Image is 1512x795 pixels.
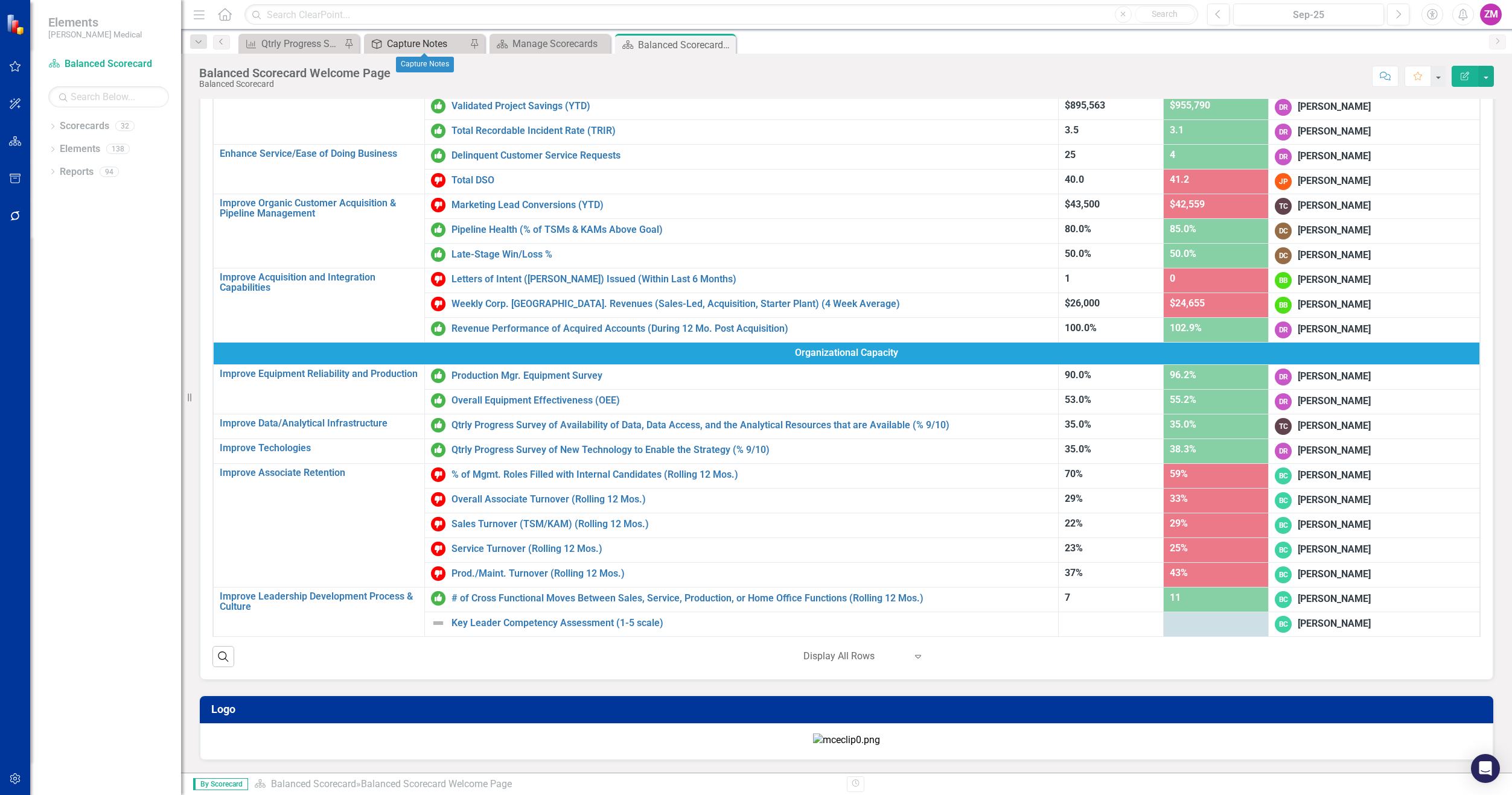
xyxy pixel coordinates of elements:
a: Reports [60,165,94,179]
td: Double-Click to Edit [1269,389,1480,414]
span: $955,790 [1170,100,1210,111]
a: Qtrly Progress Survey of Availability of Data, Data Access, and the Analytical Resources that are... [451,420,1052,431]
a: Service Turnover (Rolling 12 Mos.) [451,543,1052,554]
div: [PERSON_NAME] [1298,419,1371,433]
span: 23% [1065,542,1083,554]
div: Manage Scorecards [512,36,607,51]
img: Below Target [431,297,445,311]
a: Capture Notes [367,36,467,51]
a: Elements [60,142,100,156]
a: Validated Project Savings (YTD) [451,101,1052,112]
a: Sales Turnover (TSM/KAM) (Rolling 12 Mos.) [451,519,1052,530]
div: BC [1275,467,1292,484]
div: BC [1275,542,1292,559]
div: [PERSON_NAME] [1298,298,1371,312]
div: [PERSON_NAME] [1298,273,1371,287]
div: TC [1275,418,1292,435]
a: Improve Data/Analytical Infrastructure [220,418,418,429]
div: Balanced Scorecard Welcome Page [638,37,733,52]
td: Double-Click to Edit Right Click for Context Menu [213,364,424,414]
div: [PERSON_NAME] [1298,518,1371,532]
div: BC [1275,566,1292,583]
span: 37% [1065,567,1083,578]
span: 3.5 [1065,124,1079,136]
span: 85.0% [1170,223,1196,235]
img: On or Above Target [431,124,445,138]
td: Double-Click to Edit Right Click for Context Menu [213,268,424,342]
a: Improve Equipment Reliability and Production [220,369,418,379]
div: [PERSON_NAME] [1298,323,1371,337]
img: mceclip0.png [813,733,880,747]
img: On or Above Target [431,591,445,606]
td: Double-Click to Edit Right Click for Context Menu [424,513,1058,537]
div: JP [1275,173,1292,190]
button: Search [1135,6,1195,23]
div: [PERSON_NAME] [1298,174,1371,188]
div: DC [1275,223,1292,239]
td: Double-Click to Edit Right Click for Context Menu [424,194,1058,218]
td: Double-Click to Edit [1269,194,1480,218]
td: Double-Click to Edit Right Click for Context Menu [213,194,424,268]
div: [PERSON_NAME] [1298,370,1371,384]
td: Double-Click to Edit Right Click for Context Menu [424,268,1058,293]
span: $42,559 [1170,198,1205,210]
span: 11 [1170,592,1181,603]
td: Double-Click to Edit Right Click for Context Menu [424,293,1058,317]
a: Overall Equipment Effectiveness (OEE) [451,395,1052,406]
div: [PERSON_NAME] [1298,469,1371,483]
td: Double-Click to Edit Right Click for Context Menu [424,562,1058,587]
td: Double-Click to Edit [1269,537,1480,562]
div: BB [1275,272,1292,289]
td: Double-Click to Edit Right Click for Context Menu [213,414,424,439]
a: Improve Leadership Development Process & Culture [220,591,418,612]
span: 38.3% [1170,443,1196,455]
span: 40.0 [1065,174,1084,185]
a: Improve Acquisition and Integration Capabilities [220,272,418,293]
td: Double-Click to Edit Right Click for Context Menu [424,439,1058,463]
div: Balanced Scorecard Welcome Page [199,66,391,80]
span: 22% [1065,518,1083,529]
td: Double-Click to Edit [1269,243,1480,268]
td: Double-Click to Edit [1269,119,1480,144]
td: Double-Click to Edit Right Click for Context Menu [424,389,1058,414]
td: Double-Click to Edit Right Click for Context Menu [424,488,1058,513]
h3: Logo [211,703,1486,715]
div: DR [1275,393,1292,410]
div: DR [1275,99,1292,116]
img: ClearPoint Strategy [6,13,27,34]
a: Delinquent Customer Service Requests [451,150,1052,161]
div: Balanced Scorecard Welcome Page [361,778,512,790]
span: 102.9% [1170,322,1202,334]
td: Double-Click to Edit [1269,587,1480,612]
div: [PERSON_NAME] [1298,249,1371,262]
div: BC [1275,616,1292,633]
span: 3.1 [1170,124,1184,136]
div: 32 [115,121,135,131]
td: Double-Click to Edit Right Click for Context Menu [424,218,1058,243]
div: DR [1275,321,1292,338]
a: Balanced Scorecard [48,57,169,71]
div: Capture Notes [387,36,467,51]
span: Organizational Capacity [220,346,1473,360]
span: 25 [1065,149,1076,160]
a: Prod./Maint. Turnover (Rolling 12 Mos.) [451,568,1052,579]
td: Double-Click to Edit Right Click for Context Menu [424,587,1058,612]
span: 35.0% [1065,443,1091,455]
a: Late-Stage Win/Loss % [451,249,1052,260]
a: Total Recordable Incident Rate (TRIR) [451,125,1052,136]
img: On or Above Target [431,418,445,432]
td: Double-Click to Edit Right Click for Context Menu [424,317,1058,342]
td: Double-Click to Edit Right Click for Context Menu [424,169,1058,194]
img: Below Target [431,173,445,188]
a: Production Mgr. Equipment Survey [451,370,1052,381]
div: [PERSON_NAME] [1298,224,1371,238]
td: Double-Click to Edit Right Click for Context Menu [424,364,1058,389]
a: Letters of Intent ([PERSON_NAME]) Issued (Within Last 6 Months) [451,274,1052,285]
td: Double-Click to Edit [1269,463,1480,488]
td: Double-Click to Edit Right Click for Context Menu [424,537,1058,562]
img: On or Above Target [431,148,445,163]
img: Below Target [431,492,445,507]
td: Double-Click to Edit Right Click for Context Menu [213,70,424,144]
td: Double-Click to Edit Right Click for Context Menu [424,119,1058,144]
span: $26,000 [1065,297,1100,309]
